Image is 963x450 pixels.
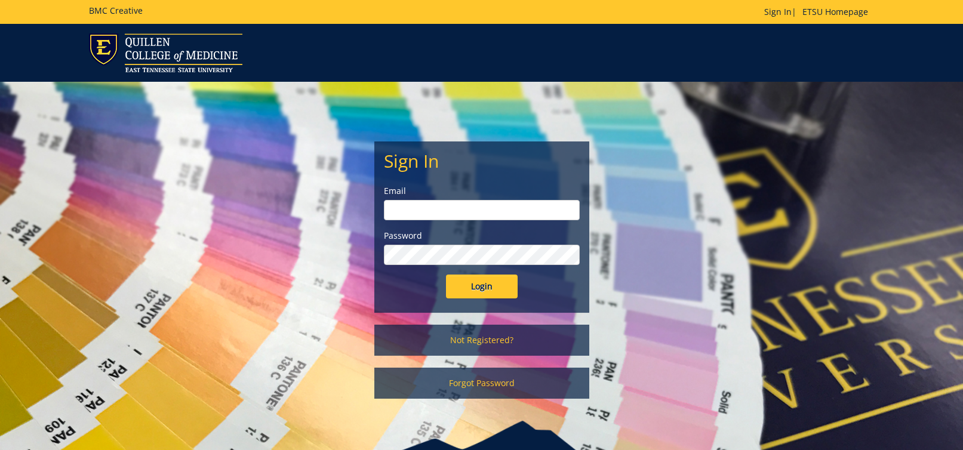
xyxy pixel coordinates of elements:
[384,185,580,197] label: Email
[384,151,580,171] h2: Sign In
[89,6,143,15] h5: BMC Creative
[446,275,518,298] input: Login
[764,6,874,18] p: |
[374,325,589,356] a: Not Registered?
[764,6,792,17] a: Sign In
[384,230,580,242] label: Password
[89,33,242,72] img: ETSU logo
[374,368,589,399] a: Forgot Password
[796,6,874,17] a: ETSU Homepage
